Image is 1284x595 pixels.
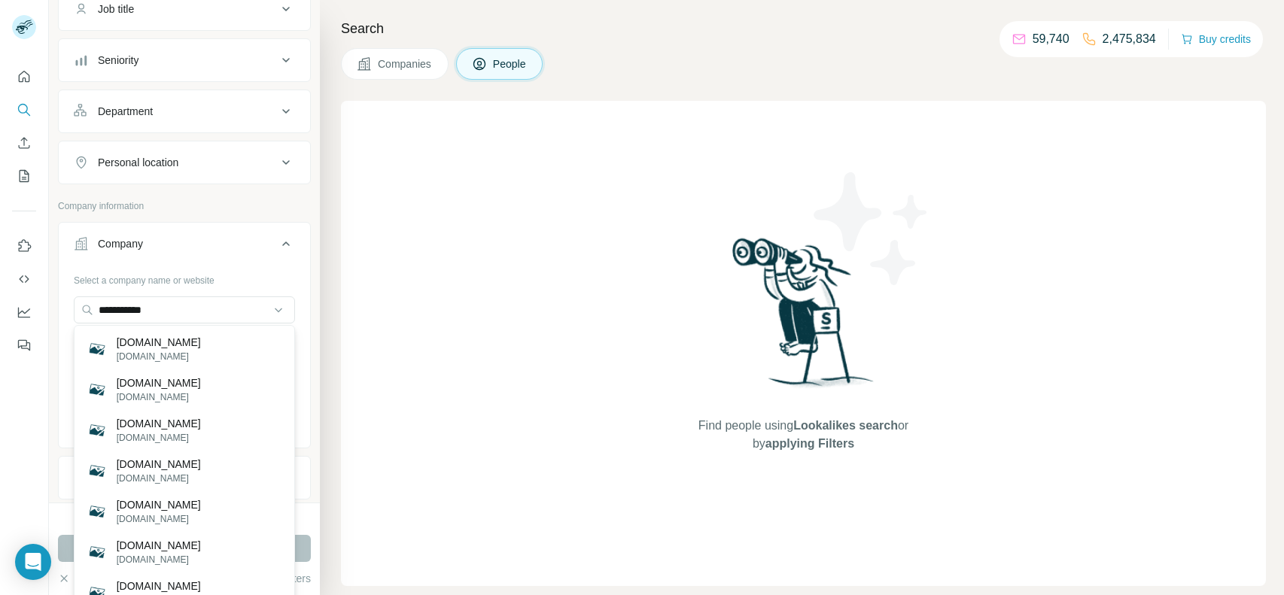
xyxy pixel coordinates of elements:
[59,144,310,181] button: Personal location
[15,544,51,580] div: Open Intercom Messenger
[87,379,108,400] img: hausarzt-in-bockenem.de
[1103,30,1156,48] p: 2,475,834
[117,431,201,445] p: [DOMAIN_NAME]
[87,338,108,360] img: mcabockenem.de
[683,417,923,453] span: Find people using or by
[493,56,528,71] span: People
[341,18,1266,39] h4: Search
[59,226,310,268] button: Company
[804,161,939,296] img: Surfe Illustration - Stars
[98,53,138,68] div: Seniority
[117,553,201,566] p: [DOMAIN_NAME]
[1033,30,1069,48] p: 59,740
[378,56,433,71] span: Companies
[98,104,153,119] div: Department
[726,234,882,402] img: Surfe Illustration - Woman searching with binoculars
[117,416,201,431] p: [DOMAIN_NAME]
[12,96,36,123] button: Search
[12,129,36,156] button: Enrich CSV
[87,460,108,481] img: marktplatz-bockenem.de
[74,268,295,287] div: Select a company name or website
[12,232,36,260] button: Use Surfe on LinkedIn
[12,299,36,326] button: Dashboard
[793,419,898,432] span: Lookalikes search
[12,266,36,293] button: Use Surfe API
[87,501,108,522] img: awo-kita-bockenem.de
[12,162,36,190] button: My lists
[117,390,201,404] p: [DOMAIN_NAME]
[59,93,310,129] button: Department
[58,199,311,213] p: Company information
[87,420,108,441] img: turmuhrenmuseum-bockenem.de
[12,63,36,90] button: Quick start
[117,457,201,472] p: [DOMAIN_NAME]
[58,571,101,586] button: Clear
[117,375,201,390] p: [DOMAIN_NAME]
[117,538,201,553] p: [DOMAIN_NAME]
[87,542,108,563] img: stadtbad-bockenem.de
[59,42,310,78] button: Seniority
[98,2,134,17] div: Job title
[98,236,143,251] div: Company
[12,332,36,359] button: Feedback
[117,512,201,526] p: [DOMAIN_NAME]
[765,437,854,450] span: applying Filters
[1181,29,1251,50] button: Buy credits
[59,460,310,496] button: Industry
[98,155,178,170] div: Personal location
[117,335,201,350] p: [DOMAIN_NAME]
[117,350,201,363] p: [DOMAIN_NAME]
[117,578,201,593] p: [DOMAIN_NAME]
[117,472,201,485] p: [DOMAIN_NAME]
[117,497,201,512] p: [DOMAIN_NAME]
